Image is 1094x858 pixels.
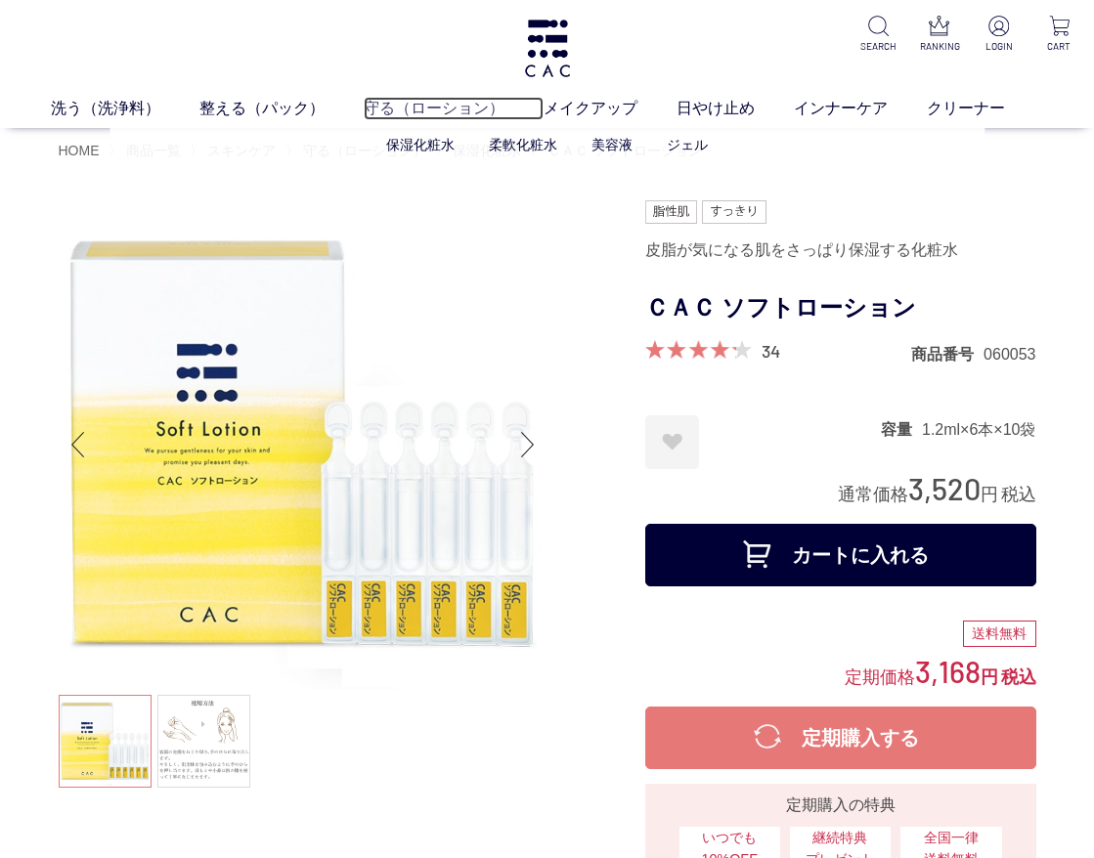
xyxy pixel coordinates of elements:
span: 税込 [1001,485,1036,504]
a: HOME [59,143,100,158]
a: SEARCH [859,16,897,54]
a: 柔軟化粧水 [489,137,557,152]
p: LOGIN [980,39,1018,54]
dd: 060053 [984,344,1035,365]
button: 定期購入する [645,707,1036,769]
a: LOGIN [980,16,1018,54]
a: 34 [762,340,780,362]
div: Next slide [508,406,547,484]
p: RANKING [920,39,958,54]
div: 定期購入の特典 [653,794,1028,817]
div: Previous slide [59,406,98,484]
div: 送料無料 [963,621,1036,648]
div: 皮脂が気になる肌をさっぱり保湿する化粧水 [645,234,1036,267]
a: 日やけ止め [677,97,794,120]
a: ジェル [667,137,708,152]
span: 円 [981,667,998,687]
span: 円 [981,485,998,504]
a: 美容液 [591,137,633,152]
span: 通常価格 [838,485,908,504]
p: SEARCH [859,39,897,54]
button: カートに入れる [645,524,1036,586]
span: 3,520 [908,470,981,506]
a: インナーケア [794,97,927,120]
dt: 商品番号 [911,344,984,365]
h1: ＣＡＣ ソフトローション [645,286,1036,330]
span: 定期価格 [845,665,915,687]
a: 保湿化粧水 [386,137,455,152]
img: すっきり [702,200,766,224]
img: ＣＡＣ ソフトローション [59,200,547,689]
a: RANKING [920,16,958,54]
a: お気に入りに登録する [645,415,699,469]
a: メイクアップ [544,97,677,120]
a: CART [1040,16,1078,54]
span: 3,168 [915,653,981,689]
span: 税込 [1001,667,1036,687]
img: 脂性肌 [645,200,697,224]
p: CART [1040,39,1078,54]
img: logo [522,20,573,77]
a: 洗う（洗浄料） [51,97,199,120]
a: 整える（パック） [199,97,364,120]
a: 守る（ローション） [364,97,544,120]
dd: 1.2ml×6本×10袋 [922,419,1036,440]
dt: 容量 [881,419,922,440]
a: クリーナー [927,97,1044,120]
